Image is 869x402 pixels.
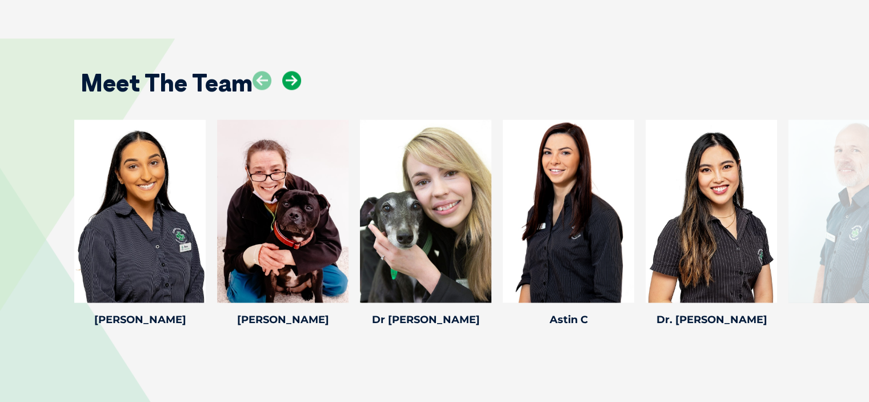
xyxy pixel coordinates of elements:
h4: Dr. [PERSON_NAME] [646,314,777,324]
h4: Astin C [503,314,634,324]
h4: [PERSON_NAME] [217,314,349,324]
h4: Dr [PERSON_NAME] [360,314,491,324]
h2: Meet The Team [81,71,253,95]
h4: [PERSON_NAME] [74,314,206,324]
